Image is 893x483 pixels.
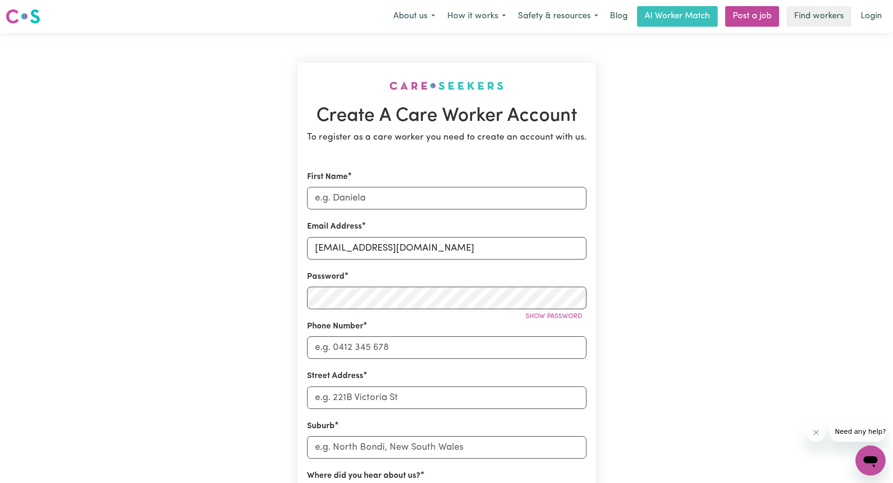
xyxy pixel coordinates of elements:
[855,6,887,27] a: Login
[307,237,586,260] input: e.g. daniela.d88@gmail.com
[307,370,363,382] label: Street Address
[307,105,586,127] h1: Create A Care Worker Account
[307,420,335,432] label: Suburb
[525,313,582,320] span: Show password
[6,7,57,14] span: Need any help?
[521,309,586,324] button: Show password
[441,7,512,26] button: How it works
[829,421,885,442] iframe: Message from company
[307,271,345,283] label: Password
[787,6,851,27] a: Find workers
[725,6,779,27] a: Post a job
[307,470,420,482] label: Where did you hear about us?
[307,187,586,209] input: e.g. Daniela
[6,6,40,27] a: Careseekers logo
[307,336,586,359] input: e.g. 0412 345 678
[307,386,586,409] input: e.g. 221B Victoria St
[307,221,362,233] label: Email Address
[512,7,604,26] button: Safety & resources
[307,320,363,333] label: Phone Number
[604,6,633,27] a: Blog
[307,171,348,183] label: First Name
[807,423,825,442] iframe: Close message
[387,7,441,26] button: About us
[307,436,586,459] input: e.g. North Bondi, New South Wales
[637,6,718,27] a: AI Worker Match
[307,131,586,145] p: To register as a care worker you need to create an account with us.
[855,446,885,476] iframe: Button to launch messaging window
[6,8,40,25] img: Careseekers logo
